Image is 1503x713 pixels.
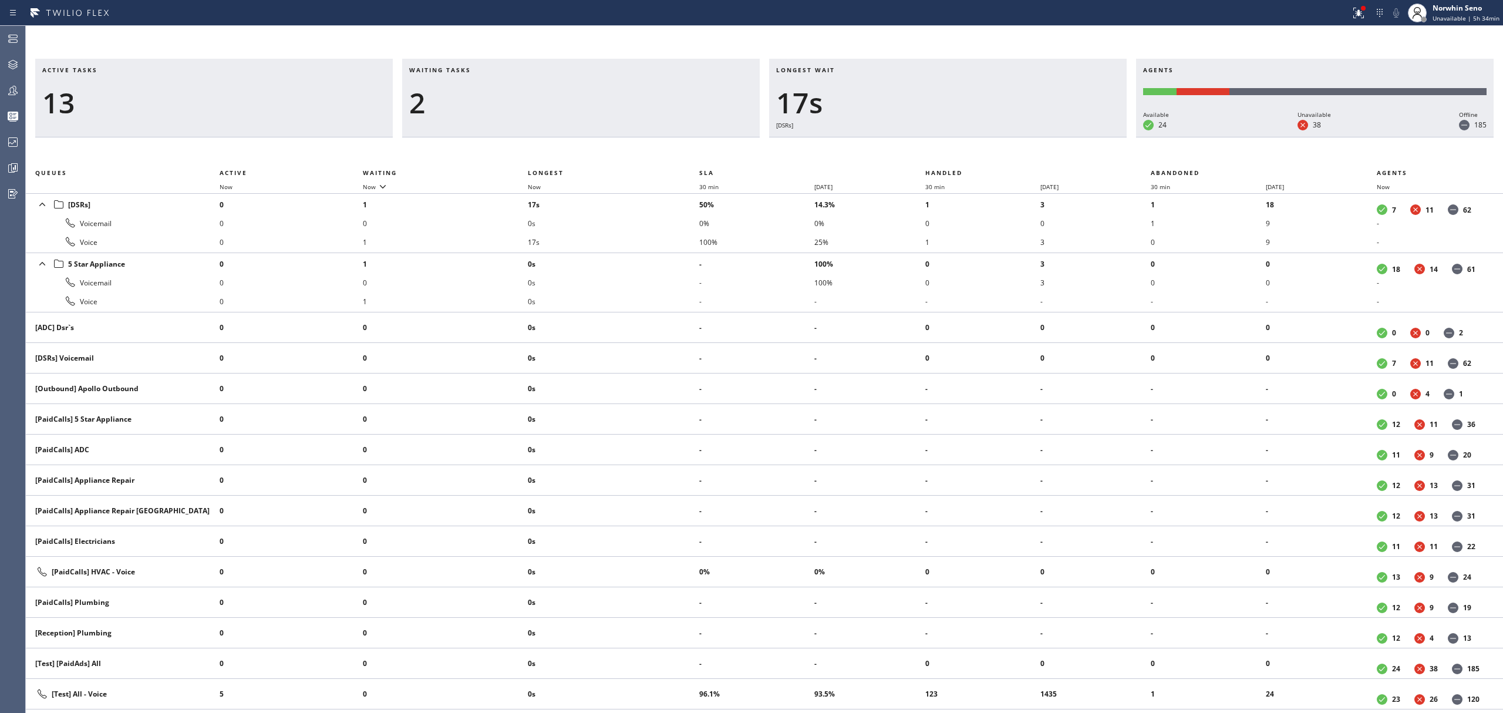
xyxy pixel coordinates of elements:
li: 0 [363,214,528,233]
li: - [925,532,1040,551]
li: - [814,349,925,368]
li: 3 [1040,233,1151,251]
span: Waiting tasks [409,66,471,74]
li: - [1266,410,1377,429]
li: 0 [925,563,1040,581]
li: - [814,318,925,337]
dt: Unavailable [1414,633,1425,644]
dd: 14 [1430,264,1438,274]
li: 0 [220,379,363,398]
li: 0 [1266,273,1377,292]
div: [PaidCalls] Electricians [35,536,210,546]
dt: Unavailable [1414,511,1425,522]
li: - [699,379,814,398]
li: 1 [363,195,528,214]
li: - [1040,532,1151,551]
dt: Offline [1452,264,1462,274]
dd: 9 [1430,603,1434,613]
li: 14.3% [814,195,925,214]
li: 0 [925,318,1040,337]
li: 0 [220,440,363,459]
div: [PaidCalls] HVAC - Voice [35,565,210,579]
li: - [925,440,1040,459]
li: 0 [363,654,528,673]
li: - [699,273,814,292]
li: - [1266,593,1377,612]
div: 5 Star Appliance [35,255,210,272]
li: 0s [528,624,699,643]
span: Now [1377,183,1390,191]
li: - [699,502,814,520]
li: - [1266,471,1377,490]
li: 3 [1040,254,1151,273]
li: 0 [220,654,363,673]
li: 0 [220,349,363,368]
dt: Offline [1448,633,1458,644]
span: Active tasks [42,66,97,74]
li: 0 [220,593,363,612]
div: Unavailable: 38 [1177,88,1229,95]
li: 0 [220,532,363,551]
dt: Available [1377,572,1387,583]
dd: 31 [1467,511,1475,521]
dd: 62 [1463,358,1471,368]
dd: 4 [1430,633,1434,643]
li: 0 [220,410,363,429]
li: 0s [528,563,699,581]
li: 0 [220,233,363,251]
li: 3 [1040,195,1151,214]
li: 0 [1151,563,1266,581]
li: - [1151,379,1266,398]
dd: 12 [1392,603,1400,613]
li: - [814,593,925,612]
li: - [1040,502,1151,520]
dt: Offline [1448,358,1458,369]
span: [DATE] [1040,183,1059,191]
li: - [699,410,814,429]
span: 30 min [925,183,945,191]
li: 0 [1040,318,1151,337]
dt: Unavailable [1414,480,1425,491]
li: 0 [220,214,363,233]
span: Now [220,183,232,191]
li: 3 [1040,273,1151,292]
dd: 38 [1313,120,1321,130]
dd: 13 [1392,572,1400,582]
li: 0 [1151,273,1266,292]
li: - [1377,214,1489,233]
li: 0 [1266,318,1377,337]
li: 0 [1266,349,1377,368]
span: Agents [1377,169,1407,177]
dd: 22 [1467,542,1475,551]
dt: Offline [1452,542,1462,552]
li: 1 [363,233,528,251]
dt: Unavailable [1414,572,1425,583]
dt: Available [1377,264,1387,274]
dt: Available [1377,633,1387,644]
li: - [1151,593,1266,612]
dd: 62 [1463,205,1471,215]
dt: Unavailable [1410,358,1421,369]
div: [ADC] Dsr`s [35,322,210,332]
li: - [814,624,925,643]
li: 0 [220,624,363,643]
li: 1 [363,292,528,311]
dt: Offline [1459,120,1470,130]
dt: Unavailable [1410,328,1421,338]
li: - [699,440,814,459]
li: - [925,502,1040,520]
dd: 13 [1430,511,1438,521]
li: 0s [528,502,699,520]
div: Voicemail [35,216,210,230]
dt: Unavailable [1414,264,1425,274]
li: 0s [528,532,699,551]
dd: 12 [1392,480,1400,490]
li: 0s [528,410,699,429]
li: 0s [528,273,699,292]
li: 0 [363,349,528,368]
li: 0% [699,214,814,233]
dt: Unavailable [1298,120,1308,130]
dt: Offline [1448,572,1458,583]
dd: 24 [1158,120,1167,130]
div: [PaidCalls] Appliance Repair [GEOGRAPHIC_DATA] [35,506,210,516]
